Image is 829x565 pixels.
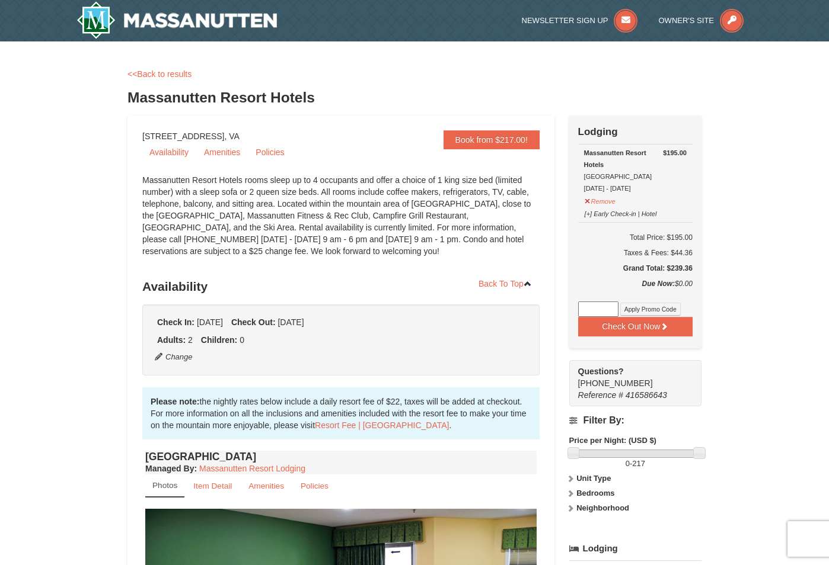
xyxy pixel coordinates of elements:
span: Owner's Site [659,16,715,25]
div: $0.00 [578,278,693,301]
strong: Children: [201,335,237,345]
span: Reference # [578,390,623,400]
a: Policies [248,143,291,161]
a: Back To Top [471,275,540,293]
h6: Total Price: $195.00 [578,232,693,243]
a: Lodging [569,538,702,559]
button: Apply Promo Code [620,303,681,316]
a: Amenities [241,474,292,497]
strong: Bedrooms [576,489,614,497]
button: Remove [584,192,616,207]
div: [GEOGRAPHIC_DATA] [DATE] - [DATE] [584,147,687,194]
a: Newsletter Sign Up [522,16,638,25]
strong: Please note: [151,397,199,406]
strong: Price per Night: (USD $) [569,436,656,445]
strong: Lodging [578,126,618,137]
strong: Due Now: [642,280,675,288]
button: Check Out Now [578,317,693,336]
span: Managed By [145,464,194,473]
a: Availability [142,143,196,161]
span: [DATE] [197,317,223,327]
small: Photos [152,481,177,490]
h3: Availability [142,275,540,298]
strong: Check Out: [231,317,276,327]
small: Item Detail [193,481,232,490]
div: the nightly rates below include a daily resort fee of $22, taxes will be added at checkout. For m... [142,387,540,439]
span: 0 [240,335,244,345]
span: 2 [188,335,193,345]
a: Amenities [197,143,247,161]
strong: Neighborhood [576,503,629,512]
a: Photos [145,474,184,497]
strong: : [145,464,197,473]
label: - [569,458,702,470]
span: 0 [626,459,630,468]
strong: Unit Type [576,474,611,483]
h4: [GEOGRAPHIC_DATA] [145,451,537,463]
span: [DATE] [278,317,304,327]
button: [+] Early Check-in | Hotel [584,205,658,220]
a: Massanutten Resort [76,1,277,39]
a: Policies [293,474,336,497]
strong: Check In: [157,317,195,327]
a: Resort Fee | [GEOGRAPHIC_DATA] [315,420,449,430]
strong: Questions? [578,367,624,376]
span: Newsletter Sign Up [522,16,608,25]
div: Massanutten Resort Hotels rooms sleep up to 4 occupants and offer a choice of 1 king size bed (li... [142,174,540,269]
small: Policies [301,481,329,490]
span: 416586643 [626,390,667,400]
img: Massanutten Resort Logo [76,1,277,39]
strong: $195.00 [663,147,687,159]
h5: Grand Total: $239.36 [578,262,693,274]
a: Owner's Site [659,16,744,25]
div: Taxes & Fees: $44.36 [578,247,693,259]
h3: Massanutten Resort Hotels [127,86,702,110]
a: Item Detail [186,474,240,497]
h4: Filter By: [569,415,702,426]
a: Book from $217.00! [444,130,540,149]
small: Amenities [248,481,284,490]
span: 217 [632,459,645,468]
button: Change [154,351,193,364]
a: Massanutten Resort Lodging [199,464,305,473]
strong: Massanutten Resort Hotels [584,149,646,168]
a: <<Back to results [127,69,192,79]
span: [PHONE_NUMBER] [578,365,680,388]
strong: Adults: [157,335,186,345]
